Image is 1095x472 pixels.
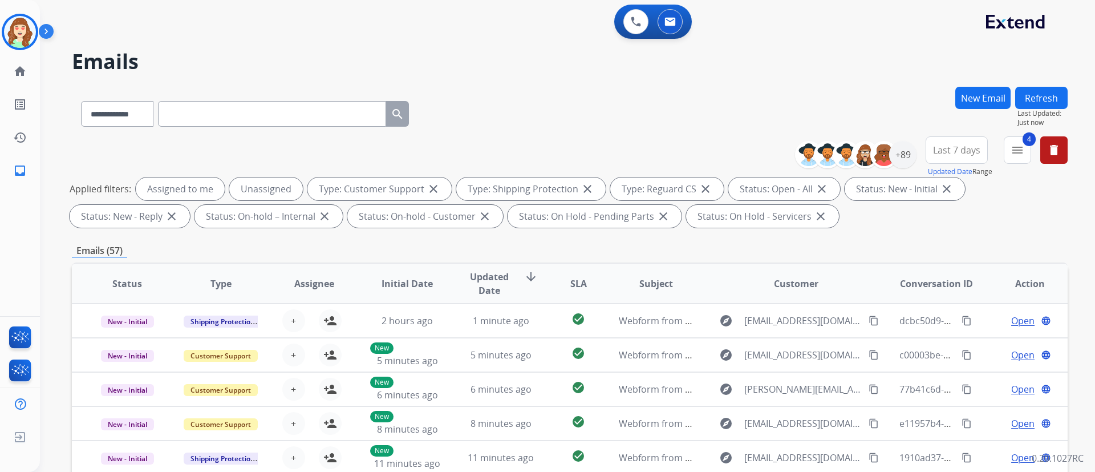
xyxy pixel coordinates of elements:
div: Type: Customer Support [307,177,452,200]
span: 6 minutes ago [471,383,532,396]
mat-icon: language [1041,418,1051,429]
span: + [291,348,296,362]
mat-icon: explore [719,417,733,430]
mat-icon: list_alt [13,98,27,111]
span: Last Updated: [1017,109,1068,118]
span: 5 minutes ago [471,349,532,361]
mat-icon: language [1041,384,1051,394]
div: Status: On-hold – Internal [194,205,343,228]
mat-icon: explore [719,348,733,362]
mat-icon: person_add [323,417,337,430]
span: 8 minutes ago [377,423,438,435]
span: Open [1011,314,1035,328]
mat-icon: close [581,182,594,196]
span: New - Initial [101,316,154,328]
th: Action [974,264,1068,304]
mat-icon: explore [719,451,733,465]
span: e11957b4-3d68-4ae2-bdab-49183f7229df [899,417,1074,430]
mat-icon: search [391,107,404,121]
mat-icon: close [699,182,712,196]
span: Customer Support [184,384,258,396]
span: 2 hours ago [382,314,433,327]
mat-icon: content_copy [962,316,972,326]
mat-icon: content_copy [869,384,879,394]
div: Status: New - Reply [70,205,190,228]
span: Shipping Protection [184,453,262,465]
span: Open [1011,348,1035,362]
mat-icon: check_circle [571,449,585,463]
mat-icon: content_copy [962,418,972,429]
span: [EMAIL_ADDRESS][DOMAIN_NAME] [744,451,862,465]
button: + [282,344,305,366]
span: 5 minutes ago [377,354,438,367]
span: New - Initial [101,350,154,362]
span: Open [1011,451,1035,465]
span: 77b41c6d-74a3-4a46-98ae-4a135f639859 [899,383,1073,396]
mat-icon: check_circle [571,415,585,429]
div: Unassigned [229,177,303,200]
p: New [370,377,394,388]
div: Status: New - Initial [845,177,965,200]
mat-icon: menu [1011,143,1024,157]
mat-icon: check_circle [571,346,585,360]
span: c00003be-74eb-43a9-8fec-abf7365fea75 [899,349,1069,361]
button: + [282,446,305,469]
button: 4 [1004,136,1031,164]
mat-icon: person_add [323,451,337,465]
h2: Emails [72,50,1068,73]
span: Webform from [PERSON_NAME][EMAIL_ADDRESS][DOMAIN_NAME] on [DATE] [619,383,948,396]
mat-icon: check_circle [571,312,585,326]
span: Customer Support [184,418,258,430]
span: + [291,451,296,465]
mat-icon: explore [719,314,733,328]
span: New - Initial [101,384,154,396]
mat-icon: close [940,182,954,196]
mat-icon: close [165,209,179,223]
p: Emails (57) [72,244,127,258]
mat-icon: language [1041,350,1051,360]
button: + [282,309,305,332]
mat-icon: content_copy [869,316,879,326]
img: avatar [4,16,36,48]
mat-icon: content_copy [869,453,879,463]
button: + [282,412,305,435]
button: Updated Date [928,167,972,176]
mat-icon: content_copy [962,453,972,463]
span: 6 minutes ago [377,389,438,401]
span: Webform from [EMAIL_ADDRESS][DOMAIN_NAME] on [DATE] [619,417,877,430]
span: Type [210,277,232,291]
span: Conversation ID [900,277,973,291]
span: Just now [1017,118,1068,127]
mat-icon: person_add [323,382,337,396]
mat-icon: close [656,209,670,223]
mat-icon: check_circle [571,381,585,394]
mat-icon: close [814,209,828,223]
div: Assigned to me [136,177,225,200]
span: + [291,382,296,396]
mat-icon: language [1041,316,1051,326]
span: Subject [639,277,673,291]
p: 0.20.1027RC [1032,451,1084,465]
button: Refresh [1015,87,1068,109]
mat-icon: person_add [323,348,337,362]
button: Last 7 days [926,136,988,164]
span: 11 minutes ago [374,457,440,470]
div: Status: On Hold - Pending Parts [508,205,682,228]
mat-icon: explore [719,382,733,396]
span: 1 minute ago [473,314,529,327]
span: 11 minutes ago [468,451,534,464]
p: New [370,411,394,422]
span: [EMAIL_ADDRESS][DOMAIN_NAME] [744,314,862,328]
p: New [370,342,394,354]
mat-icon: close [427,182,440,196]
span: SLA [570,277,587,291]
span: Open [1011,382,1035,396]
span: Open [1011,417,1035,430]
mat-icon: content_copy [962,384,972,394]
span: 8 minutes ago [471,417,532,430]
span: 1910ad37-143b-4e58-90ac-76bd51692f0a [899,451,1074,464]
span: Last 7 days [933,148,980,152]
span: Webform from [EMAIL_ADDRESS][DOMAIN_NAME] on [DATE] [619,451,877,464]
p: Applied filters: [70,182,131,196]
mat-icon: content_copy [869,350,879,360]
